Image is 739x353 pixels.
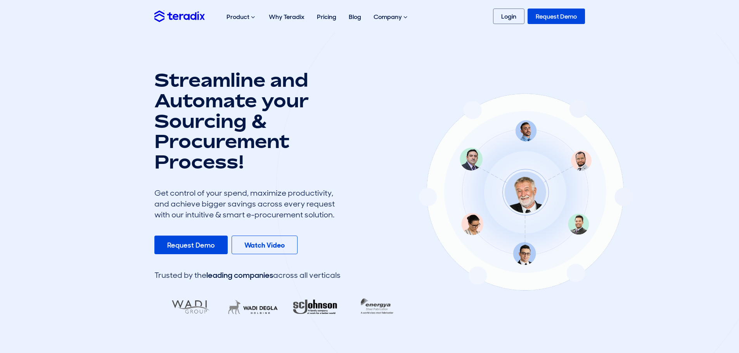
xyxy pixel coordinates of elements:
div: Trusted by the across all verticals [154,270,341,281]
a: Login [493,9,524,24]
b: Watch Video [244,241,285,250]
a: Why Teradix [263,5,311,29]
a: Request Demo [528,9,585,24]
span: leading companies [206,270,273,280]
div: Company [367,5,415,29]
a: Request Demo [154,236,228,254]
a: Watch Video [232,236,298,254]
img: Teradix logo [154,10,205,22]
a: Blog [343,5,367,29]
h1: Streamline and Automate your Sourcing & Procurement Process! [154,70,341,172]
div: Get control of your spend, maximize productivity, and achieve bigger savings across every request... [154,188,341,220]
div: Product [220,5,263,29]
a: Pricing [311,5,343,29]
img: RA [267,294,330,320]
img: LifeMakers [205,294,268,320]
